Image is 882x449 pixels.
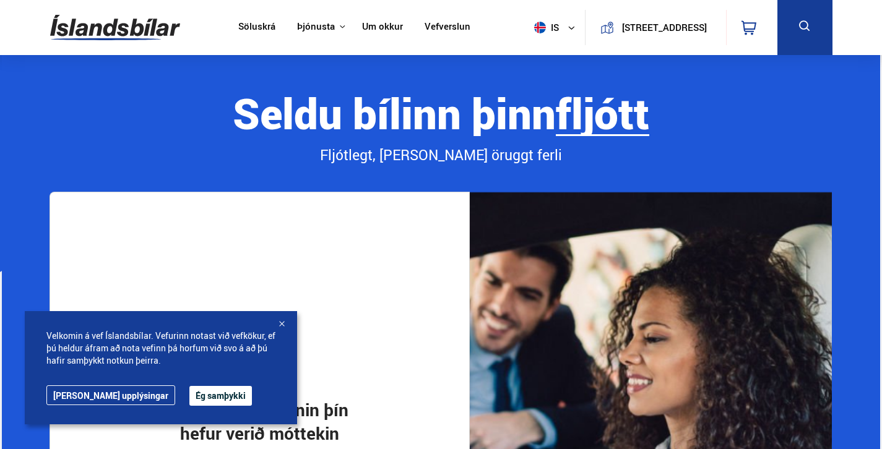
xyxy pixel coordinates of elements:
[46,385,175,405] a: [PERSON_NAME] upplýsingar
[529,9,585,46] button: is
[50,7,180,48] img: G0Ugv5HjCgRt.svg
[46,330,275,367] span: Velkomin á vef Íslandsbílar. Vefurinn notast við vefkökur, ef þú heldur áfram að nota vefinn þá h...
[297,21,335,33] button: Þjónusta
[592,10,719,45] a: [STREET_ADDRESS]
[529,22,560,33] span: is
[189,386,252,406] button: Ég samþykki
[238,21,275,34] a: Söluskrá
[556,84,649,142] b: fljótt
[534,22,546,33] img: svg+xml;base64,PHN2ZyB4bWxucz0iaHR0cDovL3d3dy53My5vcmcvMjAwMC9zdmciIHdpZHRoPSI1MTIiIGhlaWdodD0iNT...
[50,145,832,166] div: Fljótlegt, [PERSON_NAME] öruggt ferli
[619,22,710,33] button: [STREET_ADDRESS]
[362,21,403,34] a: Um okkur
[50,90,832,136] div: Seldu bílinn þinn
[425,21,470,34] a: Vefverslun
